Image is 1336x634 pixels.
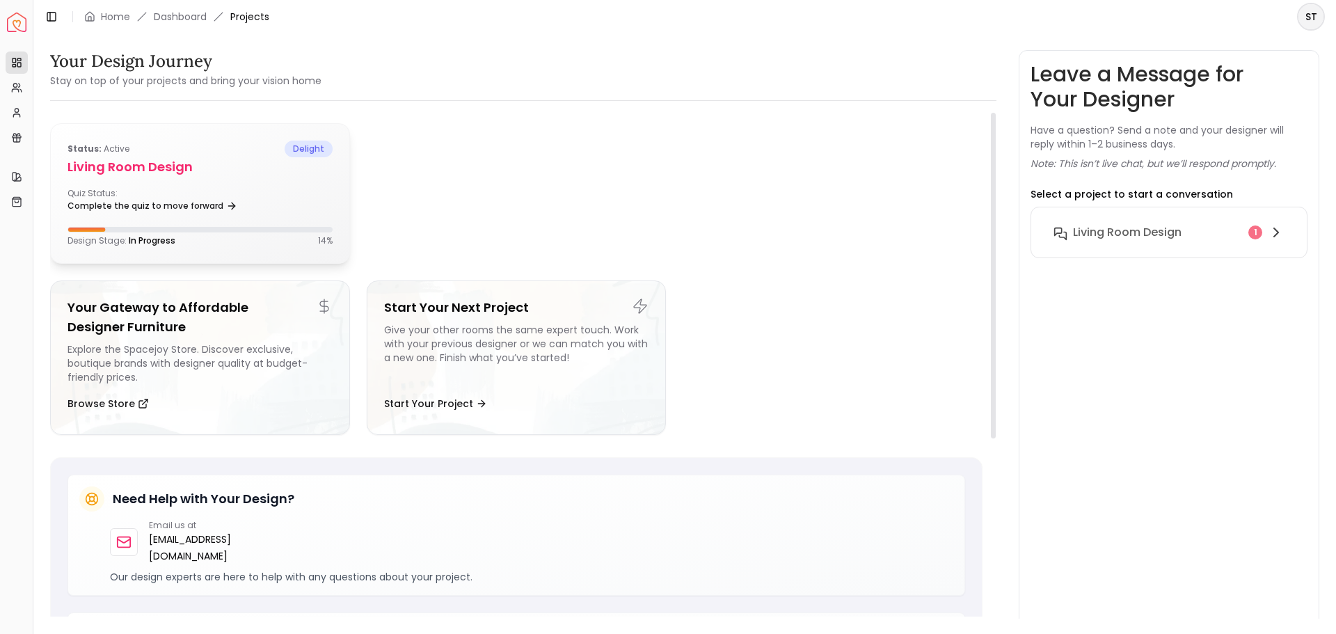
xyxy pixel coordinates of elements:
[129,235,175,246] span: In Progress
[154,10,207,24] a: Dashboard
[67,141,129,157] p: active
[67,157,333,177] h5: Living Room design
[67,196,237,216] a: Complete the quiz to move forward
[67,235,175,246] p: Design Stage:
[1248,225,1262,239] div: 1
[1031,62,1307,112] h3: Leave a Message for Your Designer
[67,342,333,384] div: Explore the Spacejoy Store. Discover exclusive, boutique brands with designer quality at budget-f...
[1073,224,1182,241] h6: Living Room design
[149,520,304,531] p: Email us at
[50,280,350,435] a: Your Gateway to Affordable Designer FurnitureExplore the Spacejoy Store. Discover exclusive, bout...
[367,280,667,435] a: Start Your Next ProjectGive your other rooms the same expert touch. Work with your previous desig...
[7,13,26,32] a: Spacejoy
[230,10,269,24] span: Projects
[1031,187,1233,201] p: Select a project to start a conversation
[149,531,304,564] a: [EMAIL_ADDRESS][DOMAIN_NAME]
[1297,3,1325,31] button: ST
[1031,157,1276,171] p: Note: This isn’t live chat, but we’ll respond promptly.
[1298,4,1323,29] span: ST
[101,10,130,24] a: Home
[1042,219,1296,246] button: Living Room design1
[1031,123,1307,151] p: Have a question? Send a note and your designer will reply within 1–2 business days.
[67,188,194,216] div: Quiz Status:
[384,298,649,317] h5: Start Your Next Project
[7,13,26,32] img: Spacejoy Logo
[285,141,333,157] span: delight
[50,74,321,88] small: Stay on top of your projects and bring your vision home
[384,323,649,384] div: Give your other rooms the same expert touch. Work with your previous designer or we can match you...
[113,489,294,509] h5: Need Help with Your Design?
[384,390,487,418] button: Start Your Project
[318,235,333,246] p: 14 %
[67,298,333,337] h5: Your Gateway to Affordable Designer Furniture
[84,10,269,24] nav: breadcrumb
[67,143,102,154] b: Status:
[50,50,321,72] h3: Your Design Journey
[67,390,149,418] button: Browse Store
[110,570,953,584] p: Our design experts are here to help with any questions about your project.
